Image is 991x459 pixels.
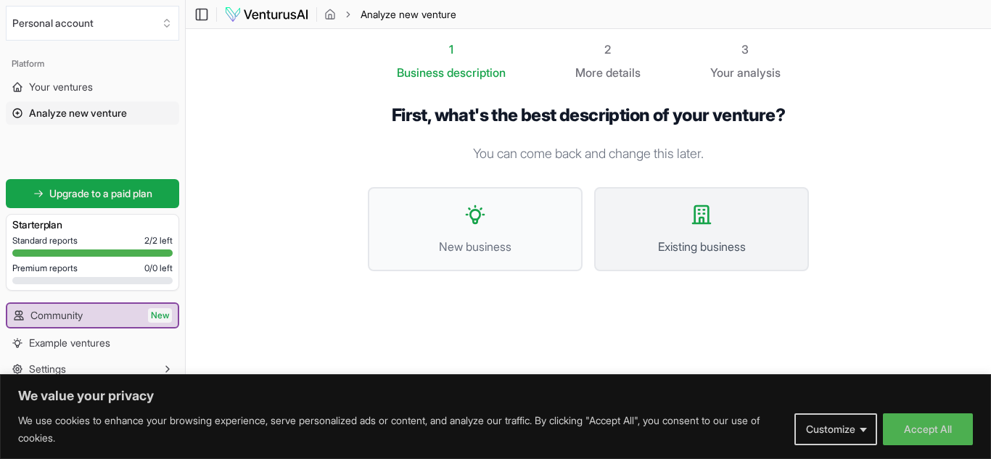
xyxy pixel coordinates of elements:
a: Your ventures [6,75,179,99]
button: New business [368,187,583,271]
span: Upgrade to a paid plan [49,186,152,201]
div: Platform [6,52,179,75]
p: We value your privacy [18,387,973,405]
img: logo [224,6,309,23]
button: Existing business [594,187,809,271]
span: Settings [29,362,66,376]
span: Analyze new venture [361,7,456,22]
span: Your ventures [29,80,93,94]
p: You can come back and change this later. [368,144,809,164]
span: Business [397,64,444,81]
span: details [606,65,641,80]
button: Accept All [883,413,973,445]
span: 0 / 0 left [144,262,173,274]
span: Premium reports [12,262,78,274]
div: 1 [397,41,506,58]
span: 2 / 2 left [144,235,173,247]
a: Example ventures [6,331,179,355]
span: More [575,64,603,81]
div: 3 [710,41,781,58]
a: Upgrade to a paid plan [6,179,179,208]
h1: First, what's the best description of your venture? [368,104,809,126]
button: Settings [6,357,179,381]
span: analysis [737,65,781,80]
p: We use cookies to enhance your browsing experience, serve personalized ads or content, and analyz... [18,412,784,447]
nav: breadcrumb [324,7,456,22]
button: Select an organization [6,6,179,41]
span: Analyze new venture [29,106,127,120]
div: 2 [575,41,641,58]
span: New business [384,238,567,255]
span: Existing business [610,238,793,255]
span: Standard reports [12,235,78,247]
a: CommunityNew [7,304,178,327]
span: Community [30,308,83,323]
button: Customize [794,413,877,445]
span: Your [710,64,734,81]
span: Example ventures [29,336,110,350]
span: description [447,65,506,80]
h3: Starter plan [12,218,173,232]
a: Analyze new venture [6,102,179,125]
span: New [148,308,172,323]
